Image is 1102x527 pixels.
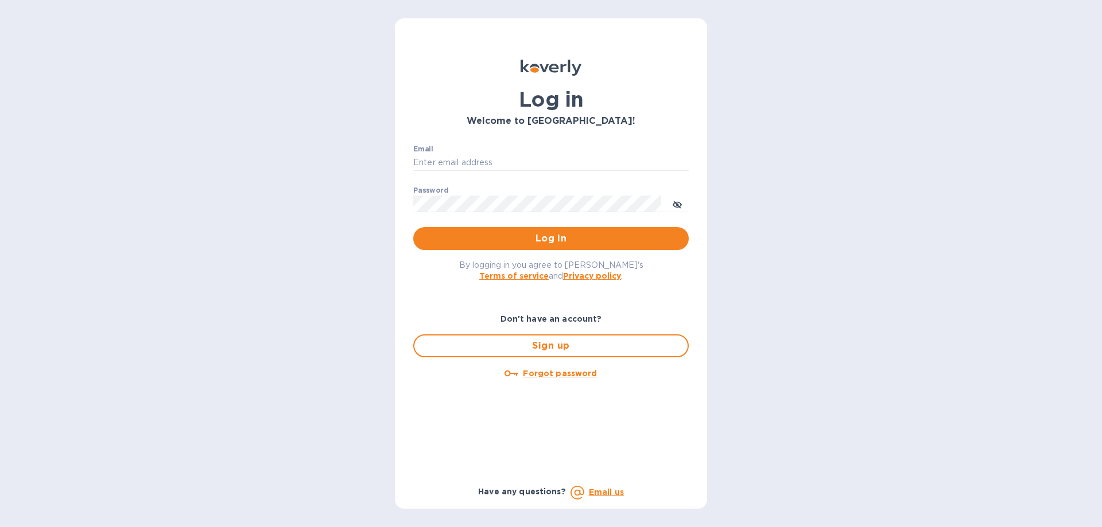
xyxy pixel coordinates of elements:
[521,60,581,76] img: Koverly
[478,487,566,496] b: Have any questions?
[666,192,689,215] button: toggle password visibility
[422,232,680,245] span: Log in
[413,116,689,127] h3: Welcome to [GEOGRAPHIC_DATA]!
[563,271,621,280] a: Privacy policy
[413,146,433,153] label: Email
[523,369,597,378] u: Forgot password
[413,334,689,357] button: Sign up
[413,87,689,111] h1: Log in
[479,271,549,280] a: Terms of service
[413,154,689,171] input: Enter email address
[413,227,689,250] button: Log in
[413,187,448,194] label: Password
[459,260,643,280] span: By logging in you agree to [PERSON_NAME]'s and .
[500,314,602,323] b: Don't have an account?
[424,339,678,353] span: Sign up
[589,487,624,497] a: Email us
